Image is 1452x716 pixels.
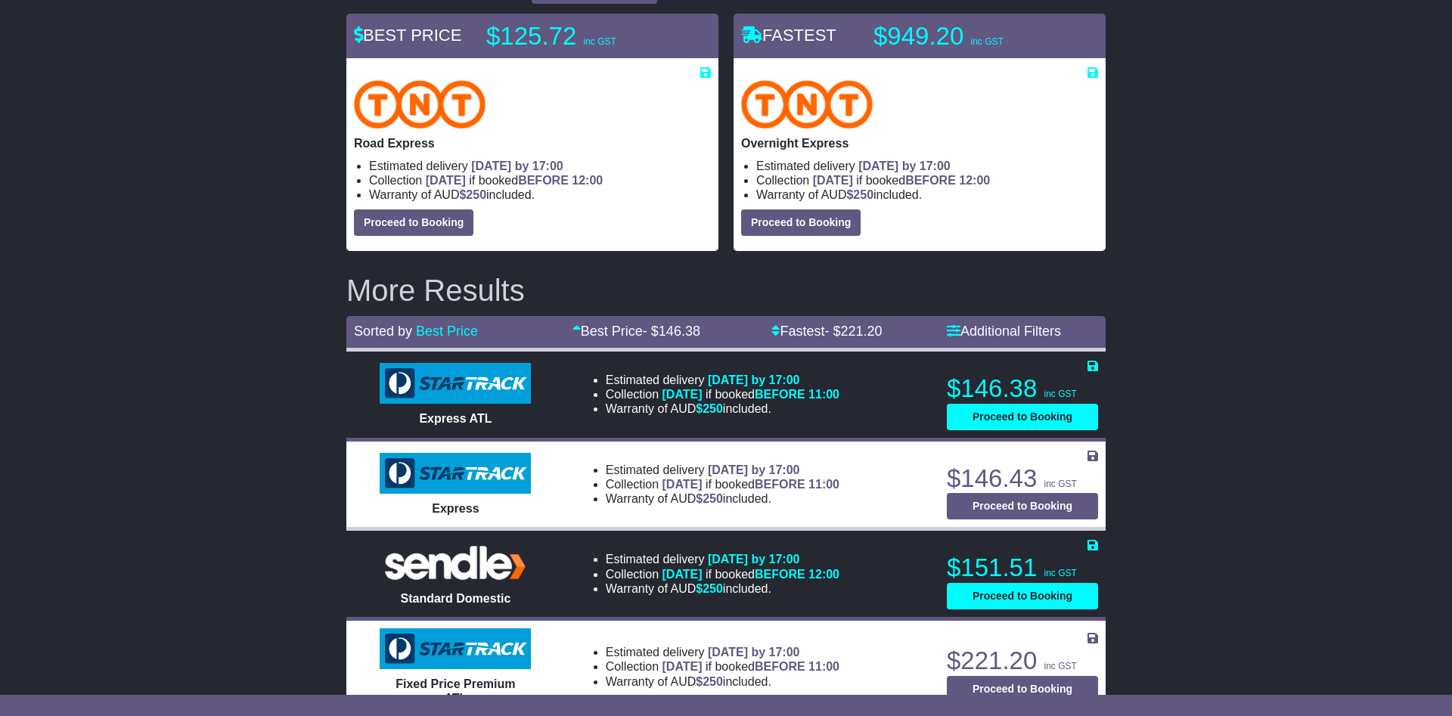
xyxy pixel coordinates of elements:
[369,188,711,202] li: Warranty of AUD included.
[741,136,1098,150] p: Overnight Express
[659,324,700,339] span: 146.38
[696,402,723,415] span: $
[471,160,563,172] span: [DATE] by 17:00
[380,453,531,494] img: StarTrack: Express
[346,274,1106,307] h2: More Results
[369,173,711,188] li: Collection
[696,675,723,688] span: $
[606,491,839,506] li: Warranty of AUD included.
[380,542,531,584] img: Sendle: Standard Domestic
[741,26,836,45] span: FASTEST
[662,478,839,491] span: if booked
[808,568,839,581] span: 12:00
[947,324,1061,339] a: Additional Filters
[419,412,492,425] span: Express ATL
[755,660,805,673] span: BEFORE
[959,174,990,187] span: 12:00
[858,160,951,172] span: [DATE] by 17:00
[808,388,839,401] span: 11:00
[947,493,1098,519] button: Proceed to Booking
[662,388,839,401] span: if booked
[947,676,1098,702] button: Proceed to Booking
[741,80,873,129] img: TNT Domestic: Overnight Express
[354,26,461,45] span: BEST PRICE
[354,80,486,129] img: TNT Domestic: Road Express
[662,568,703,581] span: [DATE]
[708,463,800,476] span: [DATE] by 17:00
[703,675,723,688] span: 250
[662,660,703,673] span: [DATE]
[572,174,603,187] span: 12:00
[606,387,839,401] li: Collection
[905,174,956,187] span: BEFORE
[846,188,873,201] span: $
[708,553,800,566] span: [DATE] by 17:00
[606,645,839,659] li: Estimated delivery
[696,582,723,595] span: $
[662,478,703,491] span: [DATE]
[606,477,839,491] li: Collection
[606,659,839,674] li: Collection
[643,324,700,339] span: - $
[606,373,839,387] li: Estimated delivery
[741,209,861,236] button: Proceed to Booking
[606,581,839,596] li: Warranty of AUD included.
[1044,568,1076,578] span: inc GST
[696,492,723,505] span: $
[466,188,486,201] span: 250
[755,568,805,581] span: BEFORE
[401,592,511,605] span: Standard Domestic
[396,677,515,705] span: Fixed Price Premium ATL
[606,463,839,477] li: Estimated delivery
[755,388,805,401] span: BEFORE
[606,552,839,566] li: Estimated delivery
[354,136,711,150] p: Road Express
[606,674,839,689] li: Warranty of AUD included.
[583,36,616,47] span: inc GST
[756,173,1098,188] li: Collection
[369,159,711,173] li: Estimated delivery
[606,401,839,416] li: Warranty of AUD included.
[947,583,1098,609] button: Proceed to Booking
[840,324,882,339] span: 221.20
[947,553,1098,583] p: $151.51
[947,646,1098,676] p: $221.20
[703,402,723,415] span: 250
[662,568,839,581] span: if booked
[873,21,1063,51] p: $949.20
[432,502,479,515] span: Express
[813,174,990,187] span: if booked
[426,174,466,187] span: [DATE]
[380,628,531,669] img: StarTrack: Fixed Price Premium ATL
[947,463,1098,494] p: $146.43
[970,36,1003,47] span: inc GST
[572,324,700,339] a: Best Price- $146.38
[426,174,603,187] span: if booked
[606,567,839,581] li: Collection
[756,159,1098,173] li: Estimated delivery
[416,324,478,339] a: Best Price
[853,188,873,201] span: 250
[947,404,1098,430] button: Proceed to Booking
[771,324,882,339] a: Fastest- $221.20
[1044,661,1076,671] span: inc GST
[459,188,486,201] span: $
[354,209,473,236] button: Proceed to Booking
[662,660,839,673] span: if booked
[703,492,723,505] span: 250
[486,21,675,51] p: $125.72
[756,188,1098,202] li: Warranty of AUD included.
[380,363,531,404] img: StarTrack: Express ATL
[354,324,412,339] span: Sorted by
[824,324,882,339] span: - $
[1044,479,1076,489] span: inc GST
[755,478,805,491] span: BEFORE
[947,373,1098,404] p: $146.38
[703,582,723,595] span: 250
[708,646,800,659] span: [DATE] by 17:00
[518,174,569,187] span: BEFORE
[708,373,800,386] span: [DATE] by 17:00
[808,660,839,673] span: 11:00
[813,174,853,187] span: [DATE]
[1044,389,1076,399] span: inc GST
